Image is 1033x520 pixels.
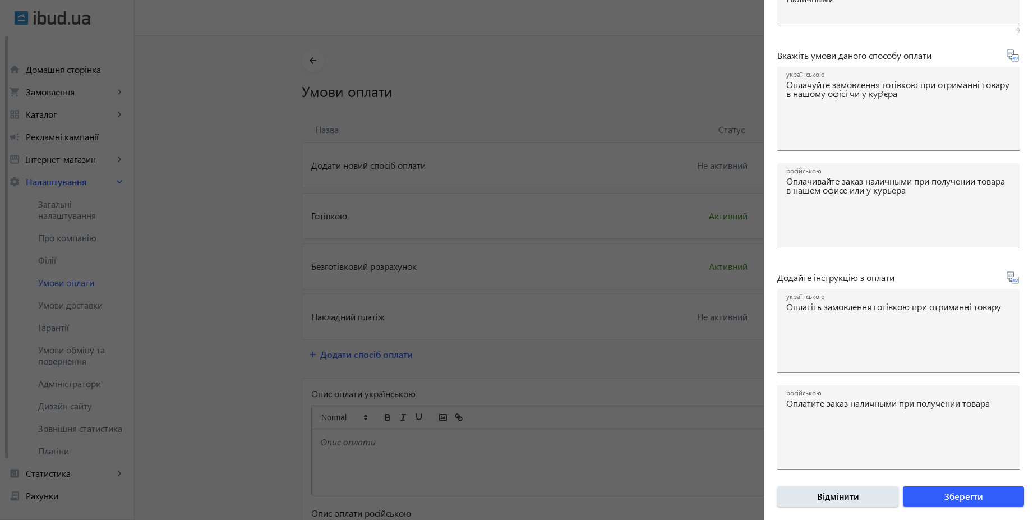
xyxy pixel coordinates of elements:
mat-label: російською [786,167,821,176]
button: Відмінити [777,486,898,507]
svg-icon: Перекласти на рос. [1006,49,1020,62]
button: Зберегти [903,486,1024,507]
span: Зберегти [944,490,983,503]
mat-label: українською [786,70,824,79]
span: Вкажіть умови даного способу оплати [777,49,931,62]
mat-label: українською [786,292,824,301]
span: Відмінити [817,490,859,503]
span: Додайте інструкцію з оплати [777,271,894,284]
svg-icon: Перекласти на рос. [1006,271,1020,284]
mat-label: російською [786,389,821,398]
